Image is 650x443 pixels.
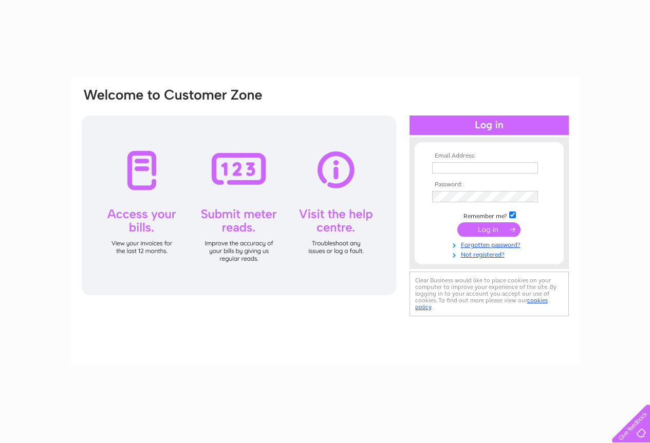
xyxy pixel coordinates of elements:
[410,272,569,316] div: Clear Business would like to place cookies on your computer to improve your experience of the sit...
[457,222,521,237] input: Submit
[430,210,549,220] td: Remember me?
[430,152,549,160] th: Email Address:
[432,249,549,259] a: Not registered?
[415,297,548,311] a: cookies policy
[430,181,549,188] th: Password:
[432,239,549,249] a: Forgotten password?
